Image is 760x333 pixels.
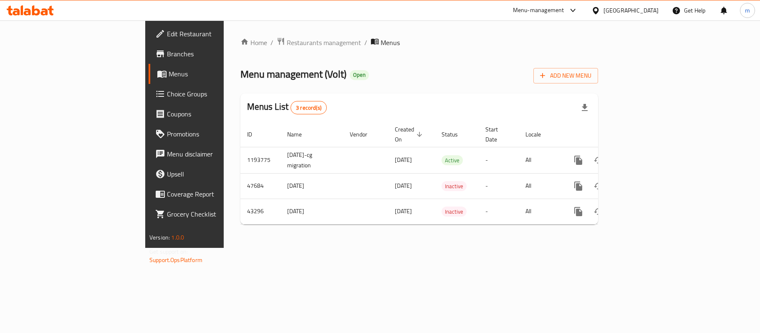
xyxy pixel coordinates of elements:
[167,149,265,159] span: Menu disclaimer
[149,24,272,44] a: Edit Restaurant
[479,199,519,224] td: -
[169,69,265,79] span: Menus
[442,155,463,165] div: Active
[519,147,562,173] td: All
[280,173,343,199] td: [DATE]
[247,129,263,139] span: ID
[588,202,609,222] button: Change Status
[167,49,265,59] span: Branches
[485,124,509,144] span: Start Date
[350,70,369,80] div: Open
[479,147,519,173] td: -
[277,37,361,48] a: Restaurants management
[167,209,265,219] span: Grocery Checklist
[149,232,170,243] span: Version:
[562,122,655,147] th: Actions
[568,176,588,196] button: more
[149,84,272,104] a: Choice Groups
[167,109,265,119] span: Coupons
[240,122,655,225] table: enhanced table
[149,104,272,124] a: Coupons
[149,204,272,224] a: Grocery Checklist
[149,184,272,204] a: Coverage Report
[395,124,425,144] span: Created On
[240,37,598,48] nav: breadcrumb
[280,199,343,224] td: [DATE]
[540,71,591,81] span: Add New Menu
[568,202,588,222] button: more
[280,147,343,173] td: [DATE]-cg migration
[149,164,272,184] a: Upsell
[167,169,265,179] span: Upsell
[442,156,463,165] span: Active
[513,5,564,15] div: Menu-management
[588,176,609,196] button: Change Status
[479,173,519,199] td: -
[149,255,202,265] a: Support.OpsPlatform
[291,104,326,112] span: 3 record(s)
[364,38,367,48] li: /
[171,232,184,243] span: 1.0.0
[247,101,327,114] h2: Menus List
[745,6,750,15] span: m
[395,206,412,217] span: [DATE]
[519,173,562,199] td: All
[149,124,272,144] a: Promotions
[442,207,467,217] span: Inactive
[149,64,272,84] a: Menus
[603,6,659,15] div: [GEOGRAPHIC_DATA]
[167,189,265,199] span: Coverage Report
[350,129,378,139] span: Vendor
[381,38,400,48] span: Menus
[149,144,272,164] a: Menu disclaimer
[149,44,272,64] a: Branches
[167,29,265,39] span: Edit Restaurant
[167,89,265,99] span: Choice Groups
[519,199,562,224] td: All
[442,182,467,191] span: Inactive
[167,129,265,139] span: Promotions
[149,246,188,257] span: Get support on:
[442,207,467,217] div: Inactive
[525,129,552,139] span: Locale
[350,71,369,78] span: Open
[287,38,361,48] span: Restaurants management
[575,98,595,118] div: Export file
[395,180,412,191] span: [DATE]
[442,129,469,139] span: Status
[290,101,327,114] div: Total records count
[395,154,412,165] span: [DATE]
[588,150,609,170] button: Change Status
[287,129,313,139] span: Name
[568,150,588,170] button: more
[240,65,346,83] span: Menu management ( Volt )
[533,68,598,83] button: Add New Menu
